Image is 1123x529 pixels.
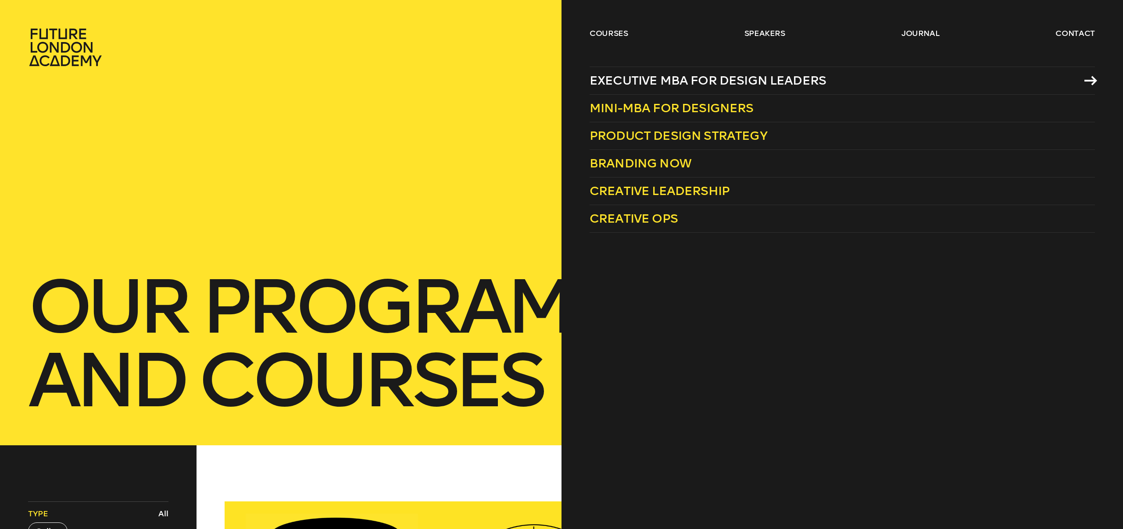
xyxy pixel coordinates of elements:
a: Creative Leadership [590,178,1095,205]
a: speakers [744,28,785,39]
a: Mini-MBA for Designers [590,95,1095,122]
a: contact [1055,28,1095,39]
span: Product Design Strategy [590,128,767,143]
span: Executive MBA for Design Leaders [590,73,826,88]
a: Creative Ops [590,205,1095,233]
span: Branding Now [590,156,691,170]
a: courses [590,28,628,39]
span: Creative Leadership [590,184,730,198]
a: journal [901,28,940,39]
a: Product Design Strategy [590,122,1095,150]
span: Creative Ops [590,211,678,226]
a: Executive MBA for Design Leaders [590,67,1095,95]
span: Mini-MBA for Designers [590,101,754,115]
a: Branding Now [590,150,1095,178]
